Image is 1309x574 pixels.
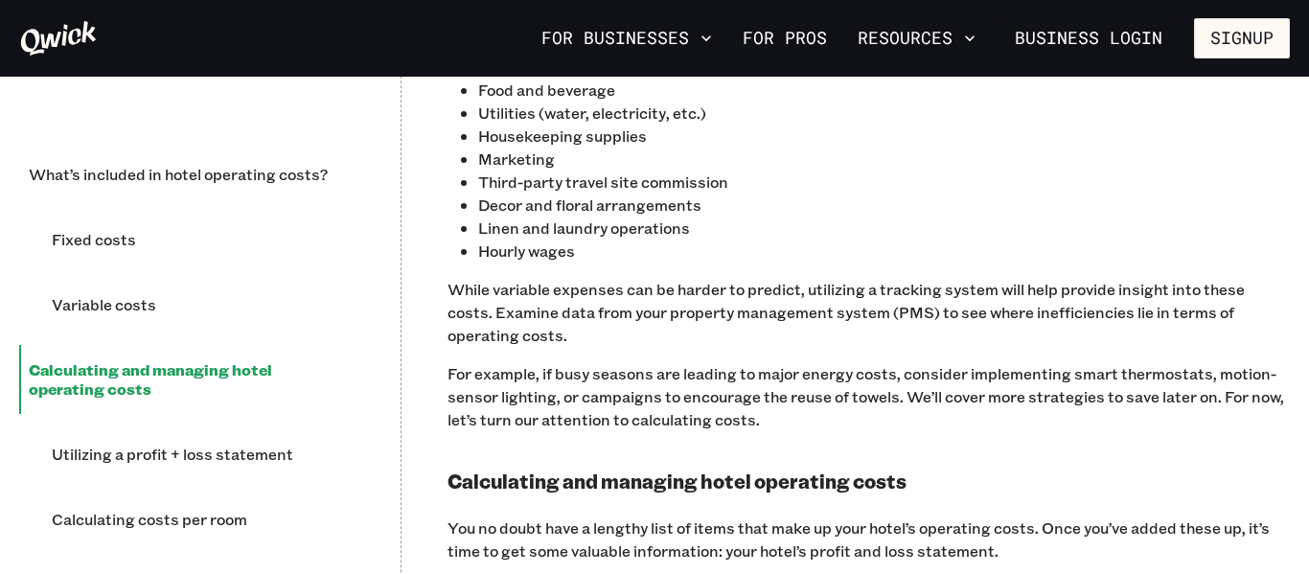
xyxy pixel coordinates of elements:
[448,362,1290,431] p: For example, if busy seasons are leading to major energy costs, consider implementing smart therm...
[42,280,355,330] li: Variable costs
[478,79,1290,102] p: Food and beverage
[19,149,355,199] li: What’s included in hotel operating costs?
[478,102,1290,125] p: Utilities (water, electricity, etc.)
[735,22,835,55] a: For Pros
[1194,18,1290,58] button: Signup
[478,240,1290,263] p: Hourly wages
[999,18,1179,58] a: Business Login
[478,125,1290,148] p: Housekeeping supplies
[448,470,1290,494] h2: Calculating and managing hotel operating costs
[850,22,983,55] button: Resources
[478,217,1290,240] p: Linen and laundry operations
[42,215,355,264] li: Fixed costs
[534,22,720,55] button: For Businesses
[478,194,1290,217] p: Decor and floral arrangements
[478,171,1290,194] p: Third-party travel site commission
[478,148,1290,171] p: Marketing
[19,345,355,414] li: Calculating and managing hotel operating costs
[42,494,355,544] li: Calculating costs per room
[42,429,355,479] li: Utilizing a profit + loss statement
[448,517,1290,563] p: You no doubt have a lengthy list of items that make up your hotel’s operating costs. Once you’ve ...
[448,278,1290,347] p: ‍While variable expenses can be harder to predict, utilizing a tracking system will help provide ...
